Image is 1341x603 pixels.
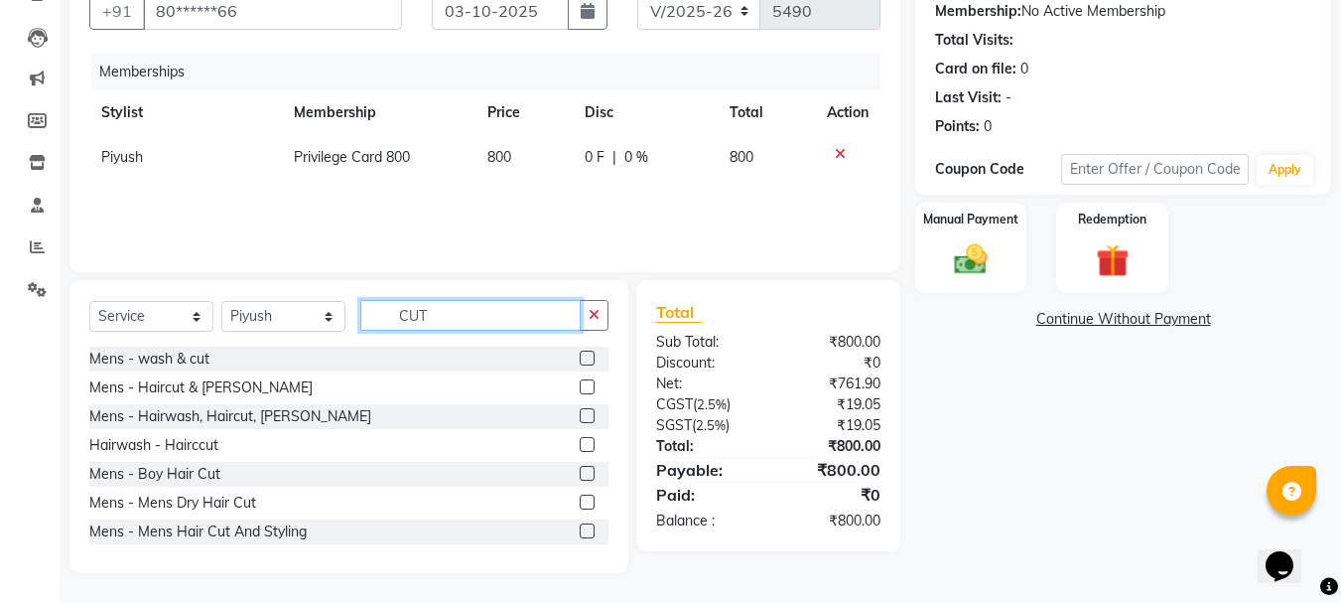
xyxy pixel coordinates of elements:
th: Total [718,90,815,135]
div: Membership: [935,1,1021,22]
div: Mens - Hairwash, Haircut, [PERSON_NAME] [89,406,371,427]
span: 800 [730,148,753,166]
input: Search or Scan [360,300,581,331]
div: Last Visit: [935,87,1002,108]
span: CGST [656,395,693,413]
div: Mens - Haircut & [PERSON_NAME] [89,377,313,398]
label: Manual Payment [923,211,1018,228]
img: _gift.svg [1086,240,1140,281]
th: Stylist [89,90,282,135]
div: ₹0 [768,353,895,374]
div: Mens - Boy Hair Cut [89,464,220,485]
div: Net: [641,374,768,394]
span: Privilege Card 800 [294,148,410,166]
span: 800 [487,148,511,166]
th: Disc [573,90,718,135]
div: Hairwash - Hairccut [89,435,218,456]
div: ₹19.05 [768,415,895,436]
div: ₹19.05 [768,394,895,415]
span: Piyush [101,148,143,166]
button: Apply [1257,155,1313,185]
div: Total Visits: [935,30,1013,51]
span: Total [656,302,702,323]
div: Mens - wash & cut [89,349,209,370]
div: 0 [984,116,992,137]
div: ₹800.00 [768,458,895,482]
div: ₹761.90 [768,374,895,394]
div: Coupon Code [935,159,1060,180]
div: Card on file: [935,59,1016,79]
div: ₹800.00 [768,436,895,457]
label: Redemption [1078,211,1146,228]
div: ₹800.00 [768,511,895,531]
iframe: chat widget [1258,524,1321,583]
th: Price [475,90,573,135]
div: ( ) [641,394,768,415]
div: 0 [1020,59,1028,79]
th: Action [815,90,880,135]
div: - [1006,87,1011,108]
div: Mens - Mens Dry Hair Cut [89,493,256,514]
span: 0 F [585,147,604,168]
span: 2.5% [697,396,727,412]
div: Balance : [641,511,768,531]
div: No Active Membership [935,1,1311,22]
div: Discount: [641,353,768,374]
div: Sub Total: [641,332,768,353]
span: 0 % [624,147,648,168]
div: ₹0 [768,483,895,507]
div: Memberships [91,54,895,90]
div: ( ) [641,415,768,436]
span: 2.5% [696,417,726,433]
th: Membership [282,90,476,135]
div: Paid: [641,483,768,507]
a: Continue Without Payment [919,309,1327,330]
div: Total: [641,436,768,457]
span: | [612,147,616,168]
img: _cash.svg [944,240,998,278]
div: Mens - Mens Hair Cut And Styling [89,522,307,542]
div: ₹800.00 [768,332,895,353]
div: Payable: [641,458,768,482]
div: Points: [935,116,980,137]
input: Enter Offer / Coupon Code [1061,154,1249,185]
span: SGST [656,416,692,434]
